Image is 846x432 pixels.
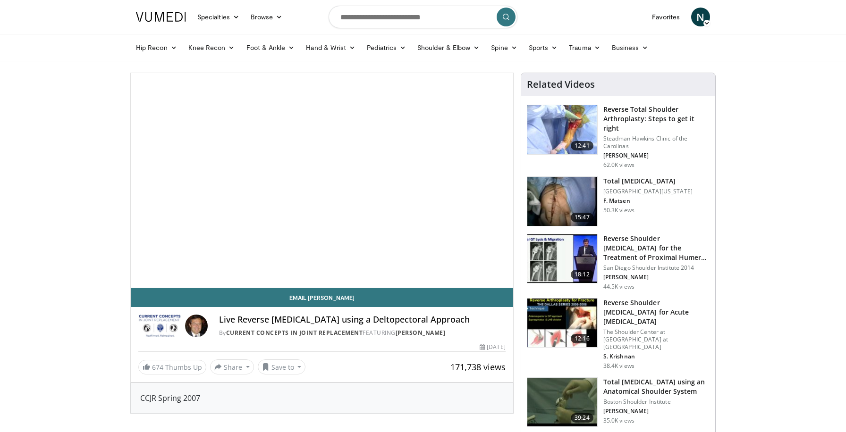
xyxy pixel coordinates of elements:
[603,176,693,186] h3: Total [MEDICAL_DATA]
[329,6,517,28] input: Search topics, interventions
[603,197,693,205] p: F. Matsen
[480,343,505,351] div: [DATE]
[485,38,523,57] a: Spine
[300,38,361,57] a: Hand & Wrist
[606,38,654,57] a: Business
[603,207,634,214] p: 50.3K views
[603,152,710,159] p: [PERSON_NAME]
[138,360,206,374] a: 674 Thumbs Up
[571,141,593,150] span: 12:41
[603,188,693,195] p: [GEOGRAPHIC_DATA][US_STATE]
[527,298,710,370] a: 12:16 Reverse Shoulder [MEDICAL_DATA] for Acute [MEDICAL_DATA] The Shoulder Center at [GEOGRAPHIC...
[245,8,288,26] a: Browse
[140,392,504,404] div: CCJR Spring 2007
[603,161,634,169] p: 62.0K views
[183,38,241,57] a: Knee Recon
[226,329,363,337] a: Current Concepts in Joint Replacement
[192,8,245,26] a: Specialties
[571,270,593,279] span: 18:12
[152,363,163,372] span: 674
[603,283,634,291] p: 44.5K views
[603,398,710,406] p: Boston Shoulder Institute
[527,177,597,226] img: 38826_0000_3.png.150x105_q85_crop-smart_upscale.jpg
[130,38,183,57] a: Hip Recon
[131,288,513,307] a: Email [PERSON_NAME]
[603,298,710,326] h3: Reverse Shoulder [MEDICAL_DATA] for Acute [MEDICAL_DATA]
[603,407,710,415] p: [PERSON_NAME]
[527,377,710,427] a: 39:24 Total [MEDICAL_DATA] using an Anatomical Shoulder System Boston Shoulder Institute [PERSON_...
[571,413,593,423] span: 39:24
[241,38,301,57] a: Foot & Ankle
[571,334,593,343] span: 12:16
[603,274,710,281] p: [PERSON_NAME]
[603,135,710,150] p: Steadman Hawkins Clinic of the Carolinas
[450,361,506,373] span: 171,738 views
[527,234,597,283] img: Q2xRg7exoPLTwO8X4xMDoxOjA4MTsiGN.150x105_q85_crop-smart_upscale.jpg
[396,329,446,337] a: [PERSON_NAME]
[563,38,606,57] a: Trauma
[136,12,186,22] img: VuMedi Logo
[646,8,685,26] a: Favorites
[523,38,564,57] a: Sports
[131,73,513,288] video-js: Video Player
[527,234,710,291] a: 18:12 Reverse Shoulder [MEDICAL_DATA] for the Treatment of Proximal Humeral … San Diego Shoulder ...
[691,8,710,26] a: N
[210,359,254,374] button: Share
[603,417,634,424] p: 35.0K views
[219,315,506,325] h4: Live Reverse [MEDICAL_DATA] using a Deltopectoral Approach
[603,264,710,272] p: San Diego Shoulder Institute 2014
[527,378,597,427] img: 38824_0000_3.png.150x105_q85_crop-smart_upscale.jpg
[185,315,208,337] img: Avatar
[571,213,593,222] span: 15:47
[603,377,710,396] h3: Total [MEDICAL_DATA] using an Anatomical Shoulder System
[603,234,710,262] h3: Reverse Shoulder [MEDICAL_DATA] for the Treatment of Proximal Humeral …
[412,38,485,57] a: Shoulder & Elbow
[527,299,597,348] img: butch_reverse_arthroplasty_3.png.150x105_q85_crop-smart_upscale.jpg
[258,359,306,374] button: Save to
[219,329,506,337] div: By FEATURING
[527,105,597,154] img: 326034_0000_1.png.150x105_q85_crop-smart_upscale.jpg
[603,353,710,360] p: S. Krishnan
[527,79,595,90] h4: Related Videos
[603,105,710,133] h3: Reverse Total Shoulder Arthroplasty: Steps to get it right
[527,105,710,169] a: 12:41 Reverse Total Shoulder Arthroplasty: Steps to get it right Steadman Hawkins Clinic of the C...
[603,328,710,351] p: The Shoulder Center at [GEOGRAPHIC_DATA] at [GEOGRAPHIC_DATA]
[138,315,181,337] img: Current Concepts in Joint Replacement
[527,176,710,226] a: 15:47 Total [MEDICAL_DATA] [GEOGRAPHIC_DATA][US_STATE] F. Matsen 50.3K views
[603,362,634,370] p: 38.4K views
[361,38,412,57] a: Pediatrics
